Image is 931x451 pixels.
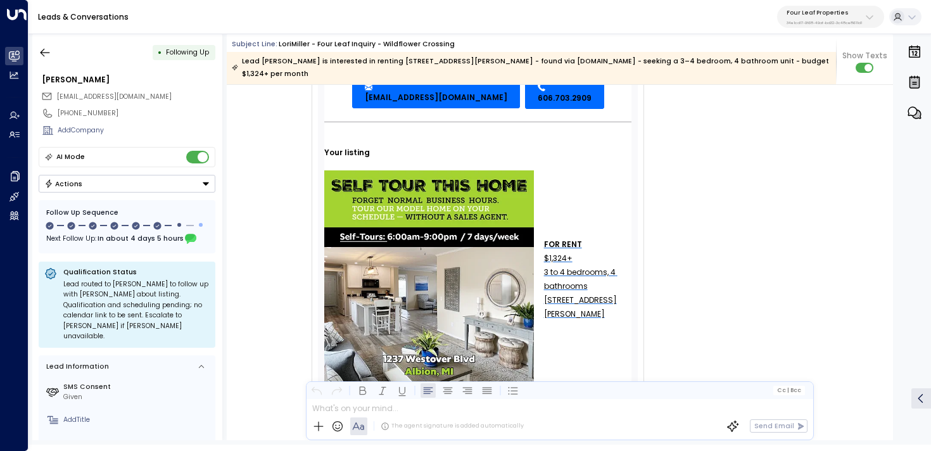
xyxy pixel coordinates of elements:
div: Next Follow Up: [46,232,208,246]
button: Four Leaf Properties34e1cd17-0f68-49af-bd32-3c48ce8611d1 [777,6,884,28]
a: [EMAIL_ADDRESS][DOMAIN_NAME] [352,80,520,108]
div: Your listing [324,145,631,160]
div: Button group with a nested menu [39,175,215,193]
a: FOR RENT [544,238,582,251]
button: Redo [329,383,344,398]
span: | [787,387,788,393]
div: Lead routed to [PERSON_NAME] to follow up with [PERSON_NAME] about listing. Qualification and sch... [63,279,210,342]
span: lorimiller7372.lm@gmail.com [57,92,172,102]
div: AddTitle [63,415,212,425]
div: • [158,44,162,61]
span: Cc Bcc [777,387,801,393]
div: LoriMiller - Four Leaf Inquiry - Wildflower Crossing [279,39,455,49]
div: AI Mode [56,151,85,163]
button: Undo [309,383,324,398]
span: Subject Line: [232,39,277,49]
a: $1,324+ [544,251,573,265]
label: SMS Consent [63,382,212,392]
div: Lead Information [43,362,109,372]
p: Four Leaf Properties [787,9,862,16]
div: [PERSON_NAME] [42,74,215,86]
a: Leads & Conversations [38,11,129,22]
div: Given [63,392,212,402]
span: 606.703.2909 [538,91,592,105]
div: [PHONE_NUMBER] [58,108,215,118]
img: Listing photo [324,170,533,383]
span: In about 4 days 5 hours [98,232,184,246]
span: [EMAIL_ADDRESS][DOMAIN_NAME] [57,92,172,101]
a: 3 to 4 bedrooms, 4 bathrooms [544,265,632,293]
div: AddCompany [58,125,215,136]
div: Follow Up Sequence [46,208,208,218]
label: Region of Interest [63,438,212,448]
p: Qualification Status [63,267,210,277]
div: The agent signature is added automatically [381,422,524,431]
span: Following Up [166,48,209,57]
p: 34e1cd17-0f68-49af-bd32-3c48ce8611d1 [787,20,862,25]
a: [STREET_ADDRESS][PERSON_NAME] [544,293,632,321]
div: Lead [PERSON_NAME] is interested in renting [STREET_ADDRESS][PERSON_NAME] - found via [DOMAIN_NAM... [232,55,830,80]
span: [EMAIL_ADDRESS][DOMAIN_NAME] [365,91,507,105]
button: Cc|Bcc [773,386,805,395]
a: 606.703.2909 [525,80,604,109]
div: Actions [44,179,83,188]
button: Actions [39,175,215,193]
span: Show Texts [842,50,887,61]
